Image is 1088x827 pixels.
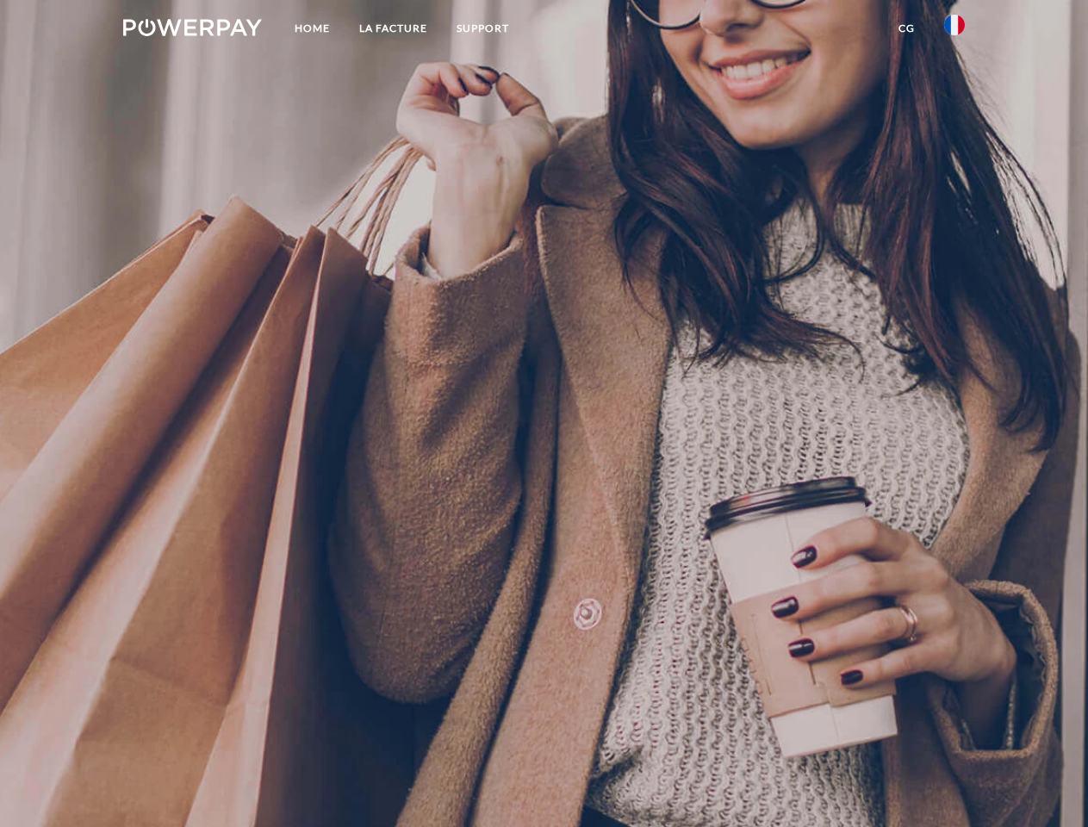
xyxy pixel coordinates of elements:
[345,13,442,44] a: LA FACTURE
[884,13,929,44] a: CG
[280,13,345,44] a: Home
[123,19,262,36] img: logo-powerpay-white.svg
[442,13,524,44] a: Support
[944,15,965,35] img: fr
